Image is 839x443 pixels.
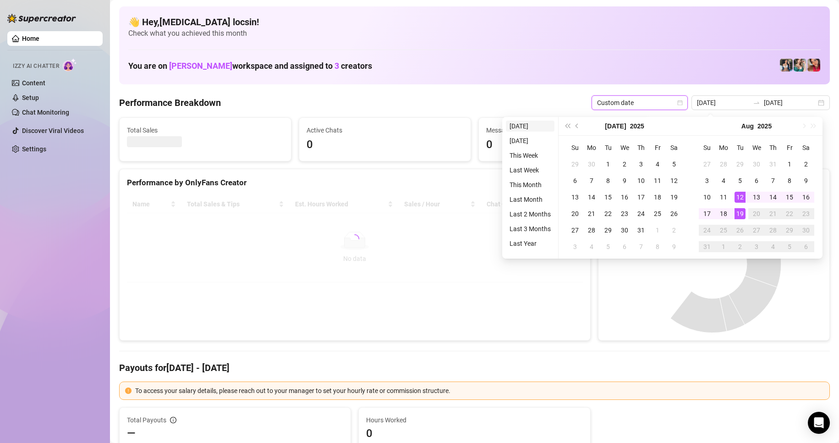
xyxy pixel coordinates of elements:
td: 2025-08-09 [666,238,682,255]
td: 2025-08-07 [765,172,781,189]
li: Last 2 Months [506,209,554,220]
li: [DATE] [506,135,554,146]
td: 2025-08-25 [715,222,732,238]
span: Izzy AI Chatter [13,62,59,71]
div: 20 [570,208,581,219]
button: Last year (Control + left) [562,117,572,135]
td: 2025-09-05 [781,238,798,255]
td: 2025-07-28 [583,222,600,238]
div: 26 [735,225,746,236]
div: 21 [586,208,597,219]
div: 3 [751,241,762,252]
td: 2025-07-31 [765,156,781,172]
div: Performance by OnlyFans Creator [127,177,583,189]
td: 2025-07-08 [600,172,616,189]
img: AI Chatter [63,58,77,72]
td: 2025-08-05 [732,172,748,189]
a: Discover Viral Videos [22,127,84,134]
div: 27 [570,225,581,236]
div: 29 [784,225,795,236]
div: 31 [702,241,713,252]
div: 6 [801,241,812,252]
span: Messages Sent [486,125,643,135]
td: 2025-07-28 [715,156,732,172]
div: 21 [768,208,779,219]
span: calendar [677,100,683,105]
td: 2025-07-20 [567,205,583,222]
td: 2025-07-15 [600,189,616,205]
button: Previous month (PageUp) [572,117,582,135]
th: Sa [666,139,682,156]
td: 2025-09-03 [748,238,765,255]
li: Last Month [506,194,554,205]
td: 2025-08-30 [798,222,814,238]
div: 6 [570,175,581,186]
td: 2025-08-28 [765,222,781,238]
td: 2025-07-09 [616,172,633,189]
td: 2025-09-01 [715,238,732,255]
td: 2025-07-13 [567,189,583,205]
div: 20 [751,208,762,219]
td: 2025-07-18 [649,189,666,205]
div: 4 [718,175,729,186]
td: 2025-08-14 [765,189,781,205]
div: 5 [669,159,680,170]
td: 2025-07-16 [616,189,633,205]
div: 19 [735,208,746,219]
div: 31 [768,159,779,170]
div: 29 [603,225,614,236]
div: 1 [784,159,795,170]
div: 8 [784,175,795,186]
td: 2025-07-17 [633,189,649,205]
div: 25 [718,225,729,236]
li: Last Year [506,238,554,249]
td: 2025-07-25 [649,205,666,222]
td: 2025-07-04 [649,156,666,172]
span: — [127,426,136,441]
div: 5 [735,175,746,186]
div: To access your salary details, please reach out to your manager to set your hourly rate or commis... [135,386,824,396]
h4: Payouts for [DATE] - [DATE] [119,361,830,374]
td: 2025-08-27 [748,222,765,238]
div: 3 [702,175,713,186]
span: exclamation-circle [125,388,132,394]
td: 2025-08-09 [798,172,814,189]
div: 10 [636,175,647,186]
input: End date [764,98,816,108]
td: 2025-07-10 [633,172,649,189]
td: 2025-08-29 [781,222,798,238]
div: 27 [702,159,713,170]
td: 2025-07-01 [600,156,616,172]
div: 14 [586,192,597,203]
a: Content [22,79,45,87]
td: 2025-08-01 [781,156,798,172]
div: 24 [702,225,713,236]
th: Sa [798,139,814,156]
th: Mo [715,139,732,156]
li: Last Week [506,165,554,176]
td: 2025-08-16 [798,189,814,205]
li: This Month [506,179,554,190]
span: Custom date [597,96,682,110]
button: Choose a year [630,117,644,135]
td: 2025-07-31 [633,222,649,238]
td: 2025-07-03 [633,156,649,172]
div: 2 [801,159,812,170]
div: 26 [669,208,680,219]
div: 28 [586,225,597,236]
div: 11 [718,192,729,203]
div: 18 [718,208,729,219]
div: 30 [619,225,630,236]
div: 29 [570,159,581,170]
div: 17 [636,192,647,203]
div: 24 [636,208,647,219]
td: 2025-08-15 [781,189,798,205]
img: Zaddy [794,59,806,72]
td: 2025-07-11 [649,172,666,189]
td: 2025-07-05 [666,156,682,172]
th: Th [765,139,781,156]
td: 2025-08-03 [567,238,583,255]
td: 2025-07-24 [633,205,649,222]
h4: 👋 Hey, [MEDICAL_DATA] locsin ! [128,16,821,28]
div: 2 [669,225,680,236]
